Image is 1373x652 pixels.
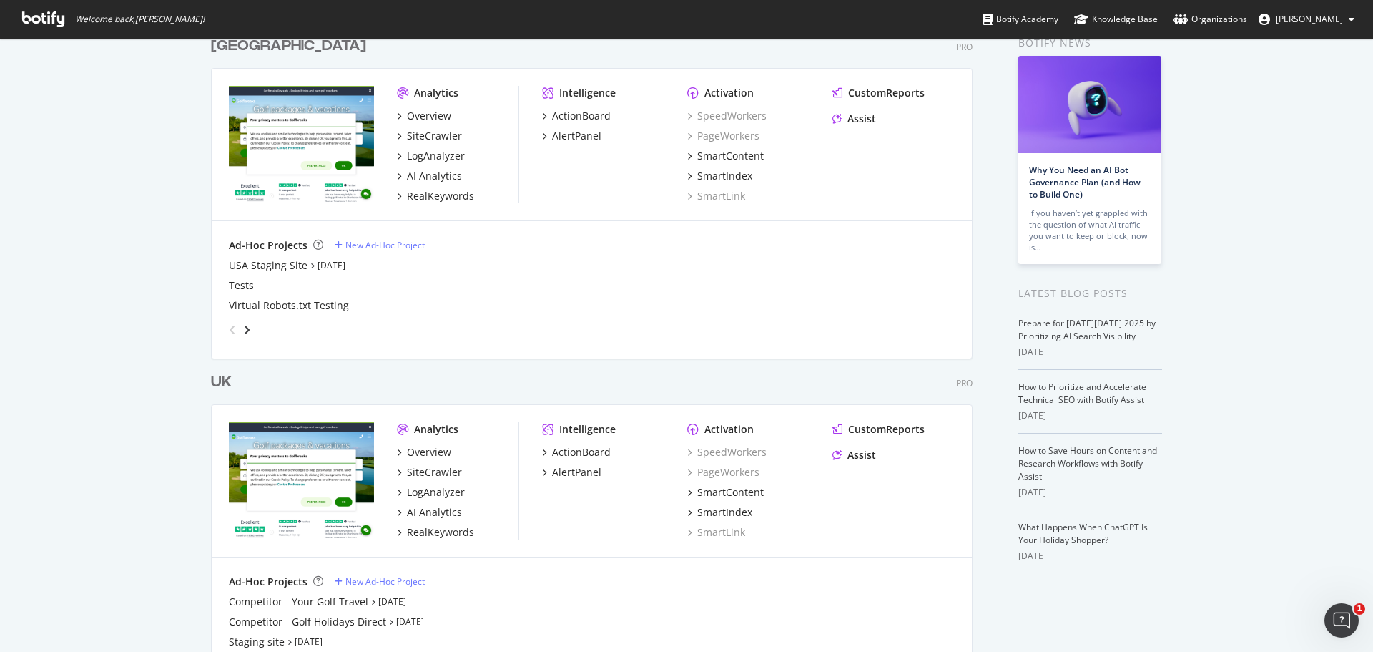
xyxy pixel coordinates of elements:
a: What Happens When ChatGPT Is Your Holiday Shopper? [1018,521,1148,546]
div: [DATE] [1018,550,1162,563]
div: Botify news [1018,35,1162,51]
a: How to Prioritize and Accelerate Technical SEO with Botify Assist [1018,381,1146,406]
a: SmartLink [687,189,745,203]
a: [GEOGRAPHIC_DATA] [211,36,372,57]
a: AlertPanel [542,465,601,480]
a: UK [211,372,237,393]
a: AI Analytics [397,169,462,183]
a: [DATE] [295,636,323,648]
span: Welcome back, [PERSON_NAME] ! [75,14,205,25]
a: RealKeywords [397,525,474,540]
a: ActionBoard [542,109,611,123]
div: Latest Blog Posts [1018,286,1162,301]
div: Activation [704,86,754,100]
a: LogAnalyzer [397,485,465,500]
div: AI Analytics [407,169,462,183]
div: LogAnalyzer [407,485,465,500]
a: Virtual Robots.txt Testing [229,298,349,313]
a: Overview [397,109,451,123]
div: Intelligence [559,86,616,100]
div: SmartContent [697,485,764,500]
div: Botify Academy [983,12,1058,26]
a: Prepare for [DATE][DATE] 2025 by Prioritizing AI Search Visibility [1018,317,1156,342]
div: Assist [847,112,876,126]
a: ActionBoard [542,445,611,459]
a: New Ad-Hoc Project [335,575,425,588]
a: Competitor - Golf Holidays Direct [229,615,386,629]
a: Assist [832,448,876,462]
div: UK [211,372,232,393]
div: New Ad-Hoc Project [345,575,425,588]
div: Pro [956,377,973,389]
a: AlertPanel [542,129,601,143]
a: LogAnalyzer [397,149,465,163]
a: SpeedWorkers [687,109,767,123]
div: angle-right [242,323,252,337]
a: SmartIndex [687,505,752,520]
div: Overview [407,109,451,123]
a: Competitor - Your Golf Travel [229,595,368,609]
div: AlertPanel [552,129,601,143]
div: angle-left [223,318,242,341]
a: [DATE] [318,259,345,271]
div: Ad-Hoc Projects [229,575,307,589]
div: SmartContent [697,149,764,163]
div: Analytics [414,86,458,100]
div: SpeedWorkers [687,445,767,459]
img: www.golfbreaks.com/en-us/ [229,86,374,202]
a: SmartIndex [687,169,752,183]
div: Overview [407,445,451,459]
div: CustomReports [848,86,925,100]
div: Ad-Hoc Projects [229,238,307,253]
div: Knowledge Base [1074,12,1158,26]
div: ActionBoard [552,445,611,459]
a: SiteCrawler [397,465,462,480]
div: New Ad-Hoc Project [345,239,425,251]
div: CustomReports [848,422,925,437]
img: www.golfbreaks.com/en-gb/ [229,422,374,538]
div: If you haven’t yet grappled with the question of what AI traffic you want to keep or block, now is… [1029,208,1151,253]
div: Pro [956,41,973,53]
span: 1 [1354,603,1365,615]
a: SmartLink [687,525,745,540]
a: [DATE] [396,615,424,628]
div: Analytics [414,422,458,437]
a: New Ad-Hoc Project [335,239,425,251]
a: Why You Need an AI Bot Governance Plan (and How to Build One) [1029,164,1141,200]
div: [GEOGRAPHIC_DATA] [211,36,366,57]
div: Intelligence [559,422,616,437]
div: RealKeywords [407,189,474,203]
div: ActionBoard [552,109,611,123]
img: Why You Need an AI Bot Governance Plan (and How to Build One) [1018,56,1161,153]
div: Assist [847,448,876,462]
a: Tests [229,278,254,293]
div: AlertPanel [552,465,601,480]
iframe: Intercom live chat [1324,603,1359,638]
a: How to Save Hours on Content and Research Workflows with Botify Assist [1018,444,1157,482]
a: PageWorkers [687,129,759,143]
a: USA Staging Site [229,258,307,273]
a: PageWorkers [687,465,759,480]
a: Staging site [229,635,285,649]
div: [DATE] [1018,409,1162,422]
button: [PERSON_NAME] [1247,8,1366,31]
a: SmartContent [687,149,764,163]
a: CustomReports [832,422,925,437]
div: LogAnalyzer [407,149,465,163]
div: RealKeywords [407,525,474,540]
div: SiteCrawler [407,129,462,143]
div: AI Analytics [407,505,462,520]
div: SmartIndex [697,505,752,520]
a: SmartContent [687,485,764,500]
